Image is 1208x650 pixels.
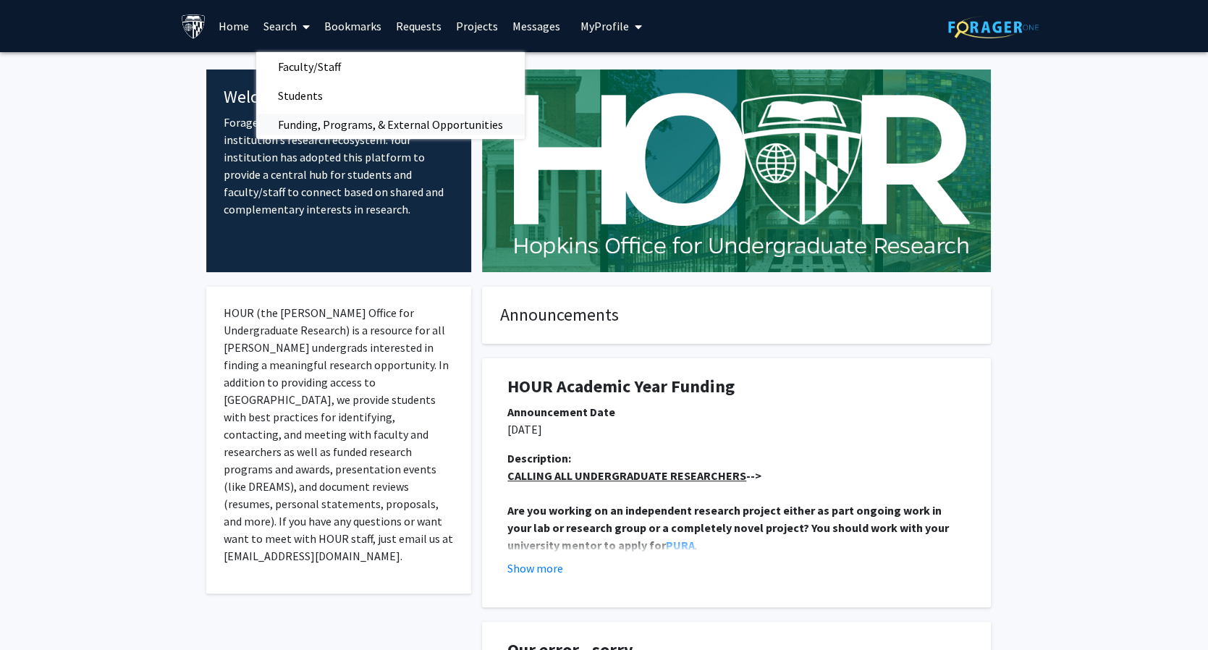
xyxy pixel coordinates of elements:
span: My Profile [580,19,629,33]
a: Search [256,1,317,51]
img: ForagerOne Logo [948,16,1039,38]
a: Students [256,85,525,106]
a: Requests [389,1,449,51]
div: Description: [507,449,966,467]
span: Students [256,81,345,110]
a: PURA [666,538,695,552]
img: Johns Hopkins University Logo [181,14,206,39]
p: . [507,502,966,554]
button: Show more [507,560,563,577]
p: [DATE] [507,421,966,438]
a: Home [211,1,256,51]
u: CALLING ALL UNDERGRADUATE RESEARCHERS [507,468,746,483]
a: Faculty/Staff [256,56,525,77]
a: Bookmarks [317,1,389,51]
h4: Welcome to ForagerOne [224,87,455,108]
strong: --> [507,468,761,483]
span: Faculty/Staff [256,52,363,81]
h1: HOUR Academic Year Funding [507,376,966,397]
h4: Announcements [500,305,973,326]
strong: Are you working on an independent research project either as part ongoing work in your lab or res... [507,503,951,552]
iframe: Chat [11,585,62,639]
div: Announcement Date [507,403,966,421]
p: ForagerOne provides an entry point into our institution’s research ecosystem. Your institution ha... [224,114,455,218]
a: Messages [505,1,567,51]
img: Cover Image [482,69,991,272]
a: Projects [449,1,505,51]
a: Funding, Programs, & External Opportunities [256,114,525,135]
span: Funding, Programs, & External Opportunities [256,110,525,139]
p: HOUR (the [PERSON_NAME] Office for Undergraduate Research) is a resource for all [PERSON_NAME] un... [224,304,455,565]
